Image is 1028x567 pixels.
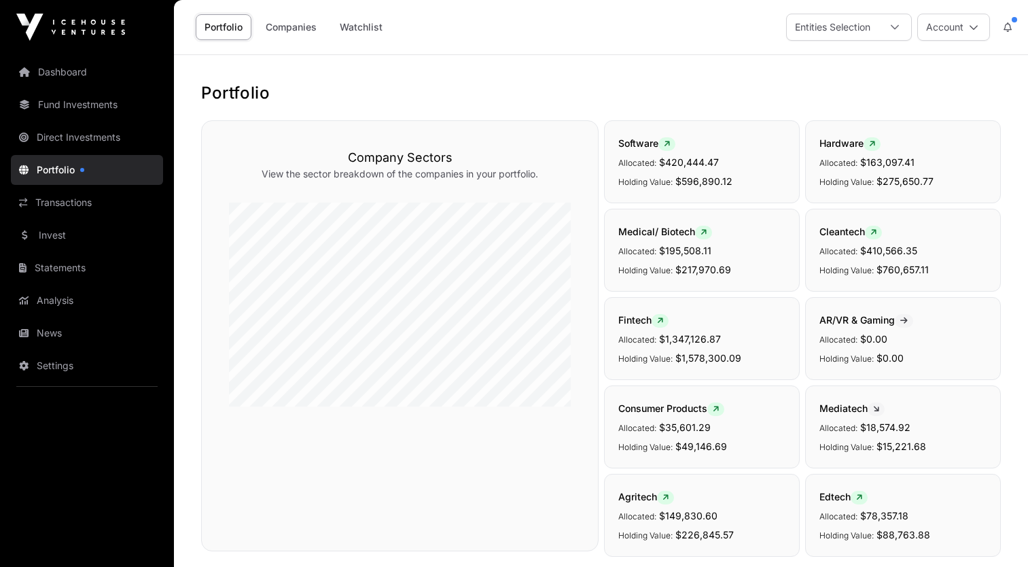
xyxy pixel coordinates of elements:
span: Holding Value: [819,177,874,187]
a: Portfolio [196,14,251,40]
a: Transactions [11,188,163,218]
span: Allocated: [618,423,656,433]
span: AR/VR & Gaming [819,314,913,326]
span: $1,347,126.87 [659,333,721,345]
span: Holding Value: [819,530,874,540]
span: Holding Value: [819,442,874,452]
div: Entities Selection [787,14,879,40]
span: $410,566.35 [860,245,917,256]
span: $760,657.11 [876,264,929,275]
span: $163,097.41 [860,156,915,168]
span: $596,890.12 [675,175,732,187]
span: Allocated: [819,246,857,256]
span: $275,650.77 [876,175,934,187]
img: Icehouse Ventures Logo [16,14,125,41]
span: Fintech [618,314,669,326]
span: Holding Value: [618,177,673,187]
span: $35,601.29 [659,422,711,433]
span: Allocated: [819,423,857,433]
span: $149,830.60 [659,510,717,521]
span: $195,508.11 [659,245,711,256]
span: Holding Value: [618,442,673,452]
span: Allocated: [618,334,656,345]
span: $49,146.69 [675,441,727,452]
a: Direct Investments [11,122,163,152]
span: Allocated: [819,511,857,521]
span: $0.00 [876,352,904,364]
span: Medical/ Biotech [618,226,712,237]
span: $88,763.88 [876,529,930,540]
a: Fund Investments [11,90,163,120]
span: $0.00 [860,333,887,345]
a: Statements [11,253,163,283]
span: Agritech [618,491,674,502]
a: Dashboard [11,57,163,87]
span: Allocated: [819,158,857,168]
span: $226,845.57 [675,529,734,540]
span: Cleantech [819,226,882,237]
a: Watchlist [331,14,391,40]
span: Software [618,137,675,149]
a: Companies [257,14,325,40]
a: Settings [11,351,163,381]
h1: Portfolio [201,82,1001,104]
span: $1,578,300.09 [675,352,741,364]
button: Account [917,14,990,41]
span: Holding Value: [618,265,673,275]
span: Allocated: [819,334,857,345]
span: Holding Value: [618,354,673,364]
a: Analysis [11,286,163,315]
span: Holding Value: [618,530,673,540]
span: $78,357.18 [860,510,908,521]
span: Allocated: [618,158,656,168]
span: $217,970.69 [675,264,731,275]
span: Hardware [819,137,881,149]
a: Invest [11,220,163,250]
a: News [11,318,163,348]
span: $18,574.92 [860,422,910,433]
span: Edtech [819,491,868,502]
span: Allocated: [618,511,656,521]
iframe: Chat Widget [960,502,1028,567]
span: Holding Value: [819,265,874,275]
span: Mediatech [819,402,885,414]
p: View the sector breakdown of the companies in your portfolio. [229,167,571,181]
span: Holding Value: [819,354,874,364]
span: Consumer Products [618,402,724,414]
span: Allocated: [618,246,656,256]
a: Portfolio [11,155,163,185]
span: $420,444.47 [659,156,719,168]
h3: Company Sectors [229,148,571,167]
span: $15,221.68 [876,441,926,452]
